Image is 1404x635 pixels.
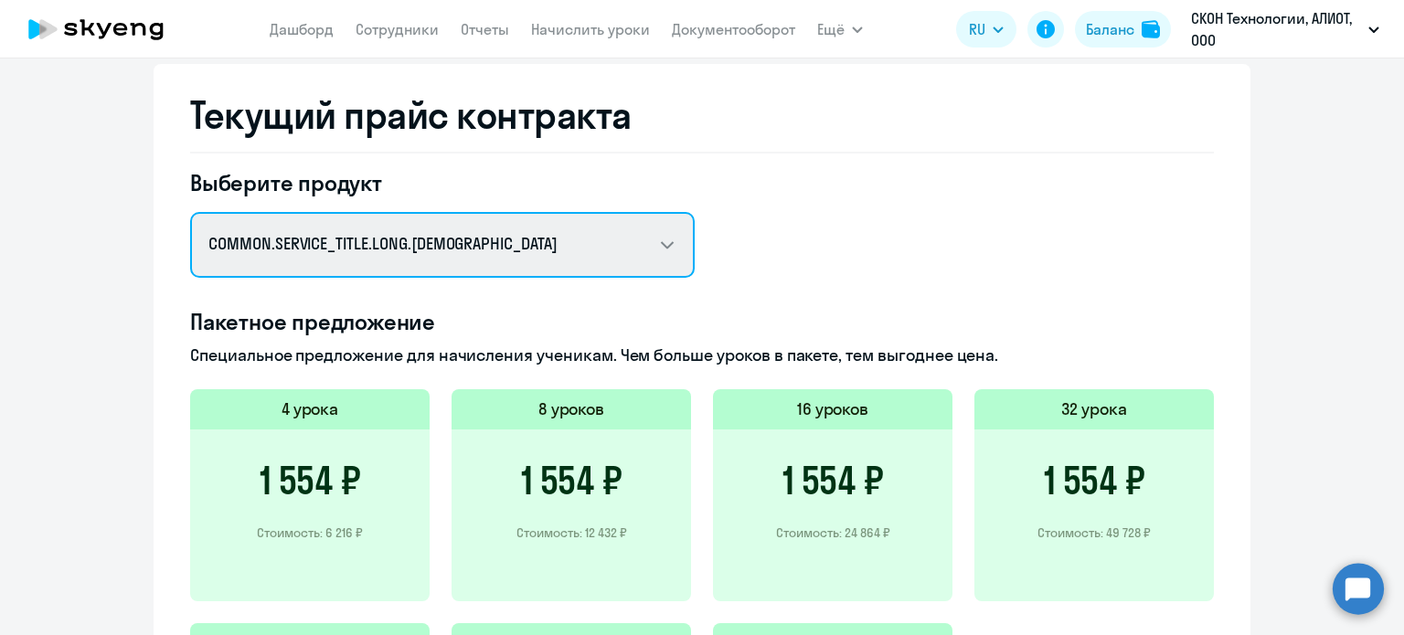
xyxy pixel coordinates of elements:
[190,307,1214,336] h4: Пакетное предложение
[516,524,627,541] p: Стоимость: 12 432 ₽
[672,20,795,38] a: Документооборот
[538,397,605,421] h5: 8 уроков
[1061,397,1127,421] h5: 32 урока
[1182,7,1388,51] button: СКОН Технологии, АЛИОТ, ООО
[956,11,1016,48] button: RU
[817,18,845,40] span: Ещё
[260,459,361,503] h3: 1 554 ₽
[356,20,439,38] a: Сотрудники
[190,168,695,197] h4: Выберите продукт
[282,397,339,421] h5: 4 урока
[969,18,985,40] span: RU
[1142,20,1160,38] img: balance
[190,93,1214,137] h2: Текущий прайс контракта
[817,11,863,48] button: Ещё
[1037,524,1151,541] p: Стоимость: 49 728 ₽
[797,397,869,421] h5: 16 уроков
[1044,459,1145,503] h3: 1 554 ₽
[270,20,334,38] a: Дашборд
[190,344,1214,367] p: Специальное предложение для начисления ученикам. Чем больше уроков в пакете, тем выгоднее цена.
[257,524,363,541] p: Стоимость: 6 216 ₽
[1191,7,1361,51] p: СКОН Технологии, АЛИОТ, ООО
[521,459,622,503] h3: 1 554 ₽
[1086,18,1134,40] div: Баланс
[531,20,650,38] a: Начислить уроки
[782,459,884,503] h3: 1 554 ₽
[1075,11,1171,48] button: Балансbalance
[461,20,509,38] a: Отчеты
[776,524,890,541] p: Стоимость: 24 864 ₽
